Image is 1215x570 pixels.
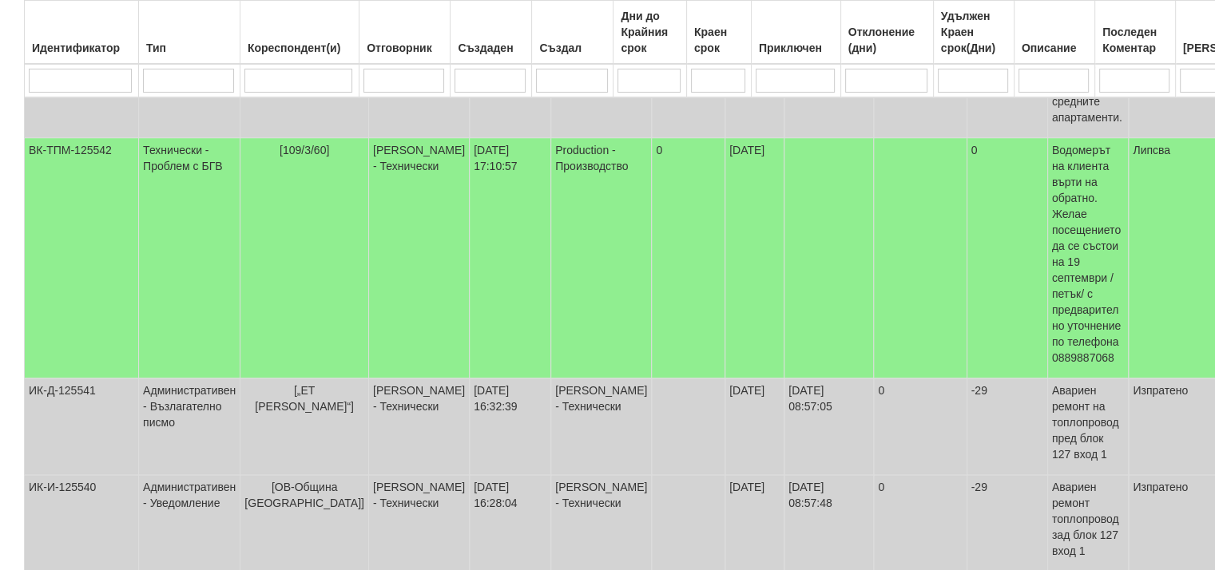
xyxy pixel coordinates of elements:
[613,1,687,65] th: Дни до Крайния срок: No sort applied, activate to apply an ascending sort
[536,37,609,59] div: Създал
[725,138,784,378] td: [DATE]
[784,378,874,475] td: [DATE] 08:57:05
[1052,142,1125,366] p: Водомерът на клиента върти на обратно. Желае посещението да се състои на 19 септември /петък/ с п...
[686,1,751,65] th: Краен срок: No sort applied, activate to apply an ascending sort
[451,1,532,65] th: Създаден: No sort applied, activate to apply an ascending sort
[244,37,355,59] div: Кореспондент(и)
[470,138,551,378] td: [DATE] 17:10:57
[244,481,364,509] span: [ОВ-Община [GEOGRAPHIC_DATA]]
[656,144,662,156] span: 0
[25,1,139,65] th: Идентификатор: No sort applied, activate to apply an ascending sort
[1018,37,1090,59] div: Описание
[363,37,446,59] div: Отговорник
[933,1,1014,65] th: Удължен Краен срок(Дни): No sort applied, activate to apply an ascending sort
[1133,384,1188,397] span: Изпратено
[1099,21,1171,59] div: Последен Коментар
[138,1,240,65] th: Тип: No sort applied, activate to apply an ascending sort
[280,144,329,156] span: [109/3/60]
[1014,1,1094,65] th: Описание: No sort applied, activate to apply an ascending sort
[139,138,240,378] td: Технически - Проблем с БГВ
[845,21,929,59] div: Отклонение (дни)
[874,378,967,475] td: 0
[532,1,613,65] th: Създал: No sort applied, activate to apply an ascending sort
[255,384,354,413] span: [„ЕТ [PERSON_NAME]“]
[1133,144,1170,156] span: Липсва
[725,378,784,475] td: [DATE]
[455,37,527,59] div: Създаден
[25,378,139,475] td: ИК-Д-125541
[840,1,933,65] th: Отклонение (дни): No sort applied, activate to apply an ascending sort
[691,21,747,59] div: Краен срок
[967,378,1047,475] td: -29
[143,37,236,59] div: Тип
[25,138,139,378] td: ВК-ТПМ-125542
[617,5,682,59] div: Дни до Крайния срок
[1133,481,1188,493] span: Изпратено
[1052,479,1125,559] p: Авариен ремонт топлопровод зад блок 127 вход 1
[938,5,1010,59] div: Удължен Краен срок(Дни)
[551,138,652,378] td: Production - Производство
[470,378,551,475] td: [DATE] 16:32:39
[359,1,451,65] th: Отговорник: No sort applied, activate to apply an ascending sort
[1095,1,1176,65] th: Последен Коментар: No sort applied, activate to apply an ascending sort
[29,37,134,59] div: Идентификатор
[967,138,1047,378] td: 0
[368,378,469,475] td: [PERSON_NAME] - Технически
[240,1,359,65] th: Кореспондент(и): No sort applied, activate to apply an ascending sort
[139,378,240,475] td: Административен - Възлагателно писмо
[1052,382,1125,462] p: Авариен ремонт на топлопровод пред блок 127 вход 1
[751,1,840,65] th: Приключен: No sort applied, activate to apply an ascending sort
[368,138,469,378] td: [PERSON_NAME] - Технически
[551,378,652,475] td: [PERSON_NAME] - Технически
[756,37,836,59] div: Приключен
